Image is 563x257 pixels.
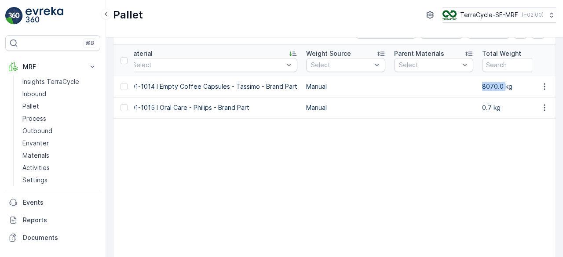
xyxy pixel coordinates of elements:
[121,104,128,111] div: Toggle Row Selected
[26,7,63,25] img: logo_light-DOdMpM7g.png
[5,58,100,76] button: MRF
[22,114,46,123] p: Process
[19,88,100,100] a: Inbound
[19,137,100,149] a: Envanter
[482,49,521,58] p: Total Weight
[306,82,385,91] p: Manual
[22,163,50,172] p: Activities
[85,40,94,47] p: ⌘B
[482,103,561,112] p: 0.7 kg
[5,229,100,246] a: Documents
[22,77,79,86] p: Insights TerraCycle
[113,8,143,22] p: Pallet
[23,198,97,207] p: Events
[19,100,100,112] a: Pallet
[19,162,100,174] a: Activities
[311,61,372,69] p: Select
[19,125,100,137] a: Outbound
[394,49,444,58] p: Parent Materials
[132,61,284,69] p: Select
[22,90,46,98] p: Inbound
[5,211,100,229] a: Reports
[5,194,100,211] a: Events
[460,11,518,19] p: TerraCycle-SE-MRF
[22,139,49,148] p: Envanter
[482,58,561,72] input: Search
[399,61,460,69] p: Select
[23,233,97,242] p: Documents
[19,112,100,125] a: Process
[22,151,49,160] p: Materials
[121,83,128,90] div: Toggle Row Selected
[19,174,100,186] a: Settings
[128,82,297,91] p: 301-1014 I Empty Coffee Capsules - Tassimo - Brand Part
[128,103,297,112] p: 301-1015 I Oral Care - Philips - Brand Part
[5,7,23,25] img: logo
[22,176,48,185] p: Settings
[22,127,52,135] p: Outbound
[19,76,100,88] a: Insights TerraCycle
[23,62,83,71] p: MRF
[23,216,97,224] p: Reports
[22,102,39,111] p: Pallet
[306,103,385,112] p: Manual
[482,82,561,91] p: 8070.0 kg
[442,7,556,23] button: TerraCycle-SE-MRF(+02:00)
[522,11,544,18] p: ( +02:00 )
[19,149,100,162] a: Materials
[442,10,457,20] img: TC_m7NaDWj.png
[306,49,351,58] p: Weight Source
[128,49,153,58] p: Material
